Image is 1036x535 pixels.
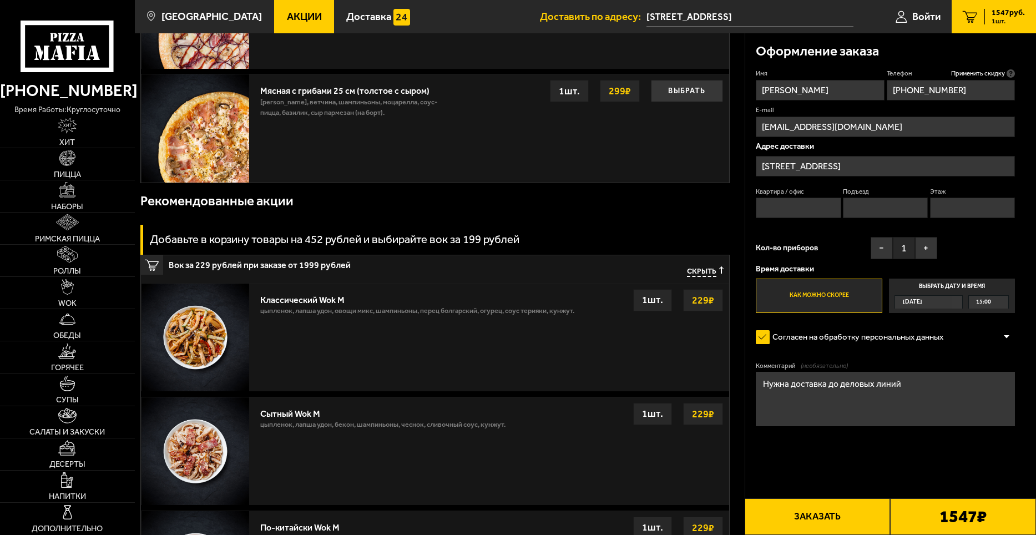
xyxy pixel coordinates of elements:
[689,290,717,311] strong: 229 ₽
[756,326,954,348] label: Согласен на обработку персональных данных
[756,279,882,313] label: Как можно скорее
[260,305,574,321] p: цыпленок, лапша удон, овощи микс, шампиньоны, перец болгарский, огурец, соус терияки, кунжут.
[540,12,646,22] span: Доставить по адресу:
[756,187,841,196] label: Квартира / офис
[287,12,322,22] span: Акции
[53,267,81,275] span: Роллы
[871,237,893,259] button: −
[346,12,391,22] span: Доставка
[887,69,1015,78] label: Телефон
[992,18,1025,24] span: 1 шт.
[56,396,79,403] span: Супы
[689,403,717,425] strong: 229 ₽
[745,498,891,535] button: Заказать
[161,12,262,22] span: [GEOGRAPHIC_DATA]
[930,187,1015,196] label: Этаж
[58,299,77,307] span: WOK
[756,244,818,252] span: Кол-во приборов
[893,237,915,259] span: 1
[49,492,86,500] span: Напитки
[687,266,716,276] span: Скрыть
[550,80,589,102] div: 1 шт.
[889,279,1015,313] label: Выбрать дату и время
[633,289,672,311] div: 1 шт.
[260,403,506,419] div: Сытный Wok M
[756,361,1015,370] label: Комментарий
[150,234,519,245] h3: Добавьте в корзину товары на 452 рублей и выбирайте вок за 199 рублей
[633,403,672,425] div: 1 шт.
[843,187,928,196] label: Подъезд
[260,517,590,533] div: По-китайски Wok M
[756,265,1015,273] p: Время доставки
[687,266,724,276] button: Скрыть
[49,460,85,468] span: Десерты
[939,508,987,525] b: 1547 ₽
[756,80,884,100] input: Имя
[141,283,729,391] a: Классический Wok Mцыпленок, лапша удон, овощи микс, шампиньоны, перец болгарский, огурец, соус те...
[756,44,879,58] h3: Оформление заказа
[141,74,729,182] a: Мясная с грибами 25 см (толстое с сыром)[PERSON_NAME], ветчина, шампиньоны, моцарелла, соус-пицца...
[51,203,83,210] span: Наборы
[646,7,853,27] input: Ваш адрес доставки
[260,80,443,96] div: Мясная с грибами 25 см (толстое с сыром)
[951,69,1005,78] span: Применить скидку
[140,194,294,208] h3: Рекомендованные акции
[393,9,410,25] img: 15daf4d41897b9f0e9f617042186c801.svg
[260,97,443,124] p: [PERSON_NAME], ветчина, шампиньоны, моцарелла, соус-пицца, базилик, сыр пармезан (на борт).
[29,428,105,436] span: Салаты и закуски
[651,80,723,102] button: Выбрать
[260,289,574,305] div: Классический Wok M
[59,138,75,146] span: Хит
[915,237,937,259] button: +
[141,397,729,505] a: Сытный Wok Mцыпленок, лапша удон, бекон, шампиньоны, чеснок, сливочный соус, кунжут.229₽1шт.
[35,235,100,243] span: Римская пицца
[606,80,634,102] strong: 299 ₽
[887,80,1015,100] input: +7 (
[51,364,84,371] span: Горячее
[756,69,884,78] label: Имя
[756,105,1015,114] label: E-mail
[756,142,1015,150] p: Адрес доставки
[912,12,941,22] span: Войти
[756,117,1015,137] input: @
[976,296,991,308] span: 15:00
[169,255,522,270] span: Вок за 229 рублей при заказе от 1999 рублей
[32,524,103,532] span: Дополнительно
[54,170,81,178] span: Пицца
[260,419,506,435] p: цыпленок, лапша удон, бекон, шампиньоны, чеснок, сливочный соус, кунжут.
[801,361,848,370] span: (необязательно)
[53,331,81,339] span: Обеды
[903,296,922,308] span: [DATE]
[992,9,1025,17] span: 1547 руб.
[646,7,853,27] span: Россия, Санкт-Петербург, Малая Балканская улица, 59к2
